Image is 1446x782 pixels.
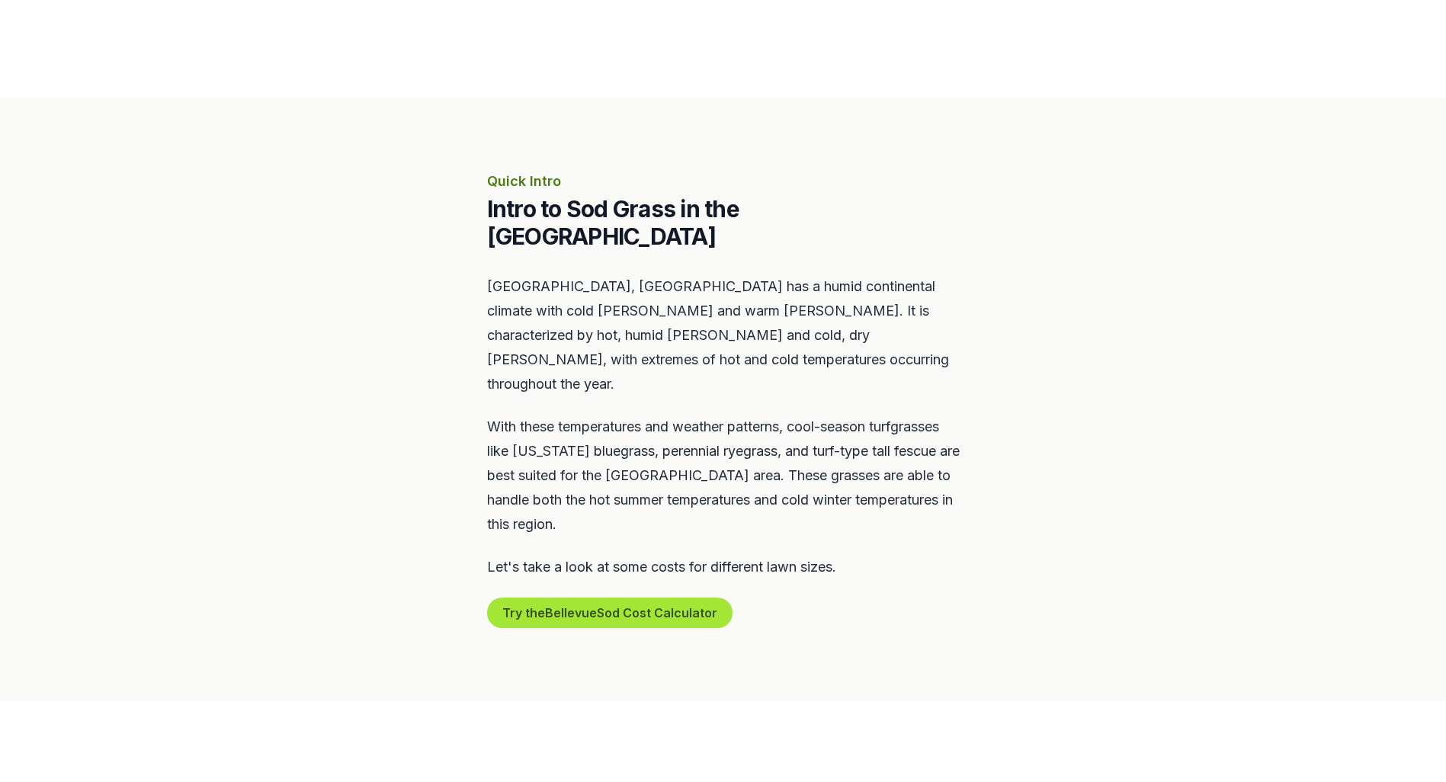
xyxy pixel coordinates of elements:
[487,171,960,192] p: Quick Intro
[487,274,960,396] p: [GEOGRAPHIC_DATA], [GEOGRAPHIC_DATA] has a humid continental climate with cold [PERSON_NAME] and ...
[487,598,733,628] button: Try theBellevueSod Cost Calculator
[487,195,960,250] h2: Intro to Sod Grass in the [GEOGRAPHIC_DATA]
[487,555,960,579] p: Let's take a look at some costs for different lawn sizes.
[487,415,960,537] p: With these temperatures and weather patterns, cool-season turfgrasses like [US_STATE] bluegrass, ...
